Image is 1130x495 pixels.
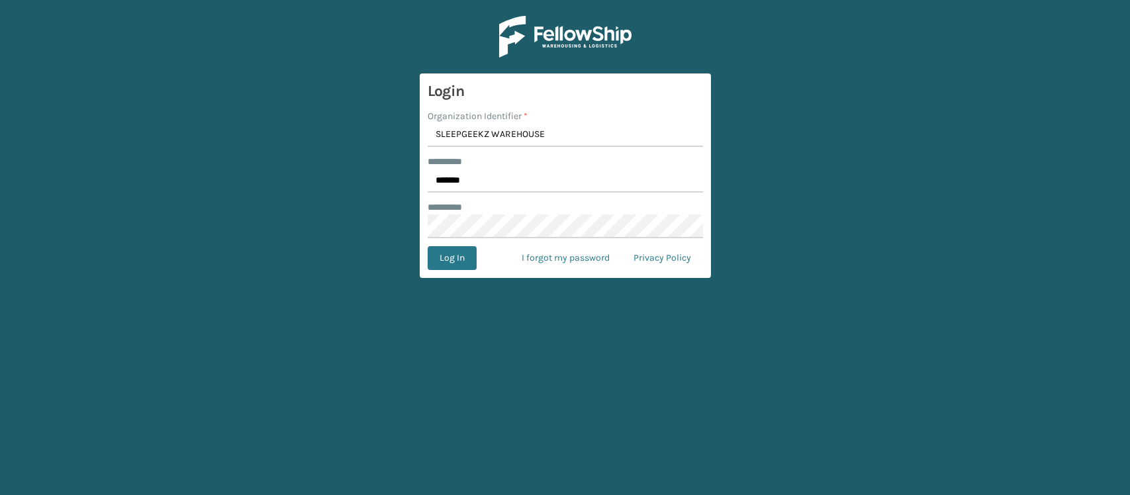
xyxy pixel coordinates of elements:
[428,246,477,270] button: Log In
[622,246,703,270] a: Privacy Policy
[428,109,528,123] label: Organization Identifier
[428,81,703,101] h3: Login
[499,16,632,58] img: Logo
[510,246,622,270] a: I forgot my password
